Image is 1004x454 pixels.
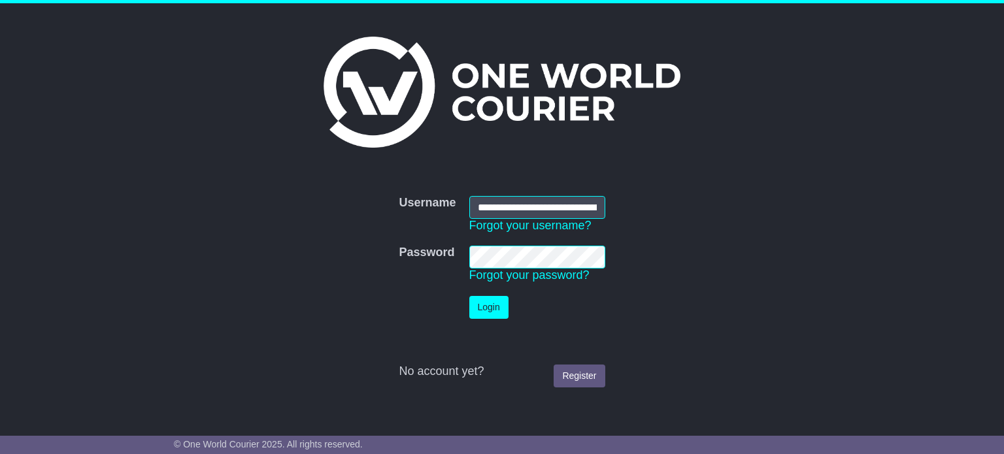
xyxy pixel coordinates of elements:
button: Login [469,296,509,319]
img: One World [324,37,680,148]
a: Register [554,365,605,387]
div: No account yet? [399,365,605,379]
span: © One World Courier 2025. All rights reserved. [174,439,363,449]
label: Username [399,196,456,210]
a: Forgot your password? [469,268,590,282]
label: Password [399,246,454,260]
a: Forgot your username? [469,219,592,232]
